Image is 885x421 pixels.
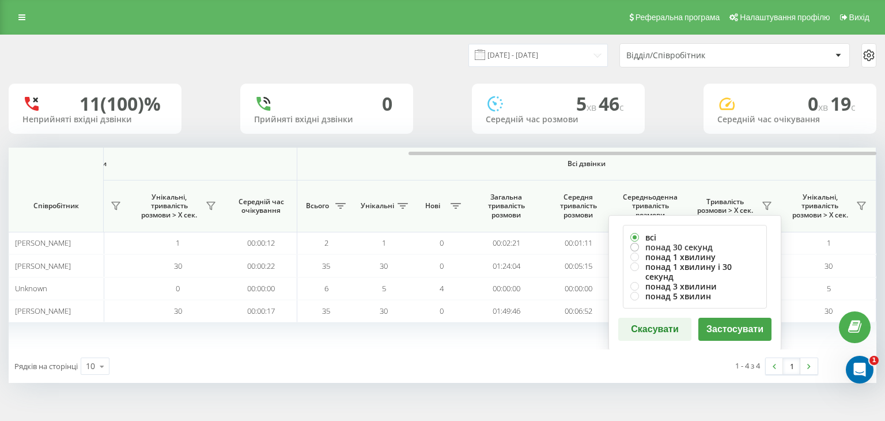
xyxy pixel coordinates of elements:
[331,159,842,168] span: Всі дзвінки
[18,201,93,210] span: Співробітник
[479,193,534,220] span: Загальна тривалість розмови
[14,361,78,371] span: Рядків на сторінці
[176,238,180,248] span: 1
[587,101,599,114] span: хв
[827,283,831,294] span: 5
[698,318,771,341] button: Застосувати
[380,261,388,271] span: 30
[619,101,624,114] span: c
[630,242,759,252] label: понад 30 секунд
[86,360,95,372] div: 10
[486,115,631,125] div: Середній час розмови
[717,115,863,125] div: Середній час очікування
[636,13,720,22] span: Реферальна програма
[470,254,542,277] td: 01:24:04
[735,360,760,371] div: 1 - 4 з 4
[174,306,182,316] span: 30
[225,254,297,277] td: 00:00:22
[630,252,759,262] label: понад 1 хвилину
[418,201,447,210] span: Нові
[380,306,388,316] span: 30
[470,300,542,322] td: 01:49:46
[830,91,856,116] span: 19
[740,13,830,22] span: Налаштування профілю
[382,93,392,115] div: 0
[225,277,297,300] td: 00:00:00
[174,261,182,271] span: 30
[825,306,833,316] span: 30
[470,232,542,254] td: 00:02:21
[440,261,444,271] span: 0
[618,318,691,341] button: Скасувати
[623,193,678,220] span: Середньоденна тривалість розмови
[630,281,759,291] label: понад 3 хвилини
[825,261,833,271] span: 30
[869,356,879,365] span: 1
[626,51,764,61] div: Відділ/Співробітник
[849,13,869,22] span: Вихід
[136,193,202,220] span: Унікальні, тривалість розмови > Х сек.
[542,232,614,254] td: 00:01:11
[851,101,856,114] span: c
[324,238,328,248] span: 2
[440,238,444,248] span: 0
[808,91,830,116] span: 0
[827,238,831,248] span: 1
[80,93,161,115] div: 11 (100)%
[324,283,328,294] span: 6
[846,356,873,384] iframe: Intercom live chat
[630,262,759,281] label: понад 1 хвилину і 30 секунд
[440,283,444,294] span: 4
[15,261,71,271] span: [PERSON_NAME]
[542,300,614,322] td: 00:06:52
[15,306,71,316] span: [PERSON_NAME]
[692,197,758,215] span: Тривалість розмови > Х сек.
[630,291,759,301] label: понад 5 хвилин
[599,91,624,116] span: 46
[15,238,71,248] span: [PERSON_NAME]
[303,201,332,210] span: Всього
[787,193,853,220] span: Унікальні, тривалість розмови > Х сек.
[361,201,394,210] span: Унікальні
[225,300,297,322] td: 00:00:17
[382,283,386,294] span: 5
[15,283,47,294] span: Unknown
[322,306,330,316] span: 35
[225,232,297,254] td: 00:00:12
[470,277,542,300] td: 00:00:00
[630,232,759,242] label: всі
[440,306,444,316] span: 0
[576,91,599,116] span: 5
[783,358,800,374] a: 1
[22,115,168,125] div: Неприйняті вхідні дзвінки
[818,101,830,114] span: хв
[542,254,614,277] td: 00:05:15
[254,115,399,125] div: Прийняті вхідні дзвінки
[322,261,330,271] span: 35
[382,238,386,248] span: 1
[542,277,614,300] td: 00:00:00
[176,283,180,294] span: 0
[234,197,288,215] span: Середній час очікування
[551,193,606,220] span: Середня тривалість розмови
